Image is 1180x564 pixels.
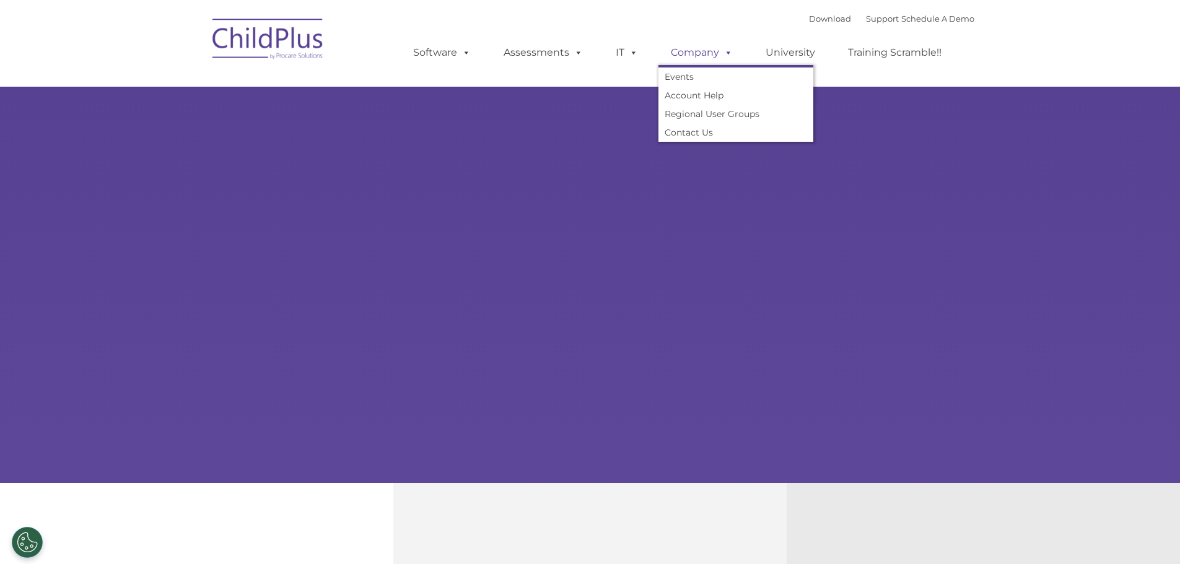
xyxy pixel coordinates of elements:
a: Download [809,14,851,24]
button: Cookies Settings [12,527,43,558]
img: ChildPlus by Procare Solutions [206,10,330,72]
a: Training Scramble!! [836,40,954,65]
a: Contact Us [658,123,813,142]
a: Support [866,14,899,24]
span: Last name [172,82,210,91]
a: Account Help [658,86,813,105]
a: University [753,40,828,65]
a: IT [603,40,650,65]
font: | [809,14,974,24]
a: Assessments [491,40,595,65]
a: Schedule A Demo [901,14,974,24]
a: Software [401,40,483,65]
a: Events [658,67,813,86]
a: Regional User Groups [658,105,813,123]
a: Company [658,40,745,65]
span: Phone number [172,132,225,142]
